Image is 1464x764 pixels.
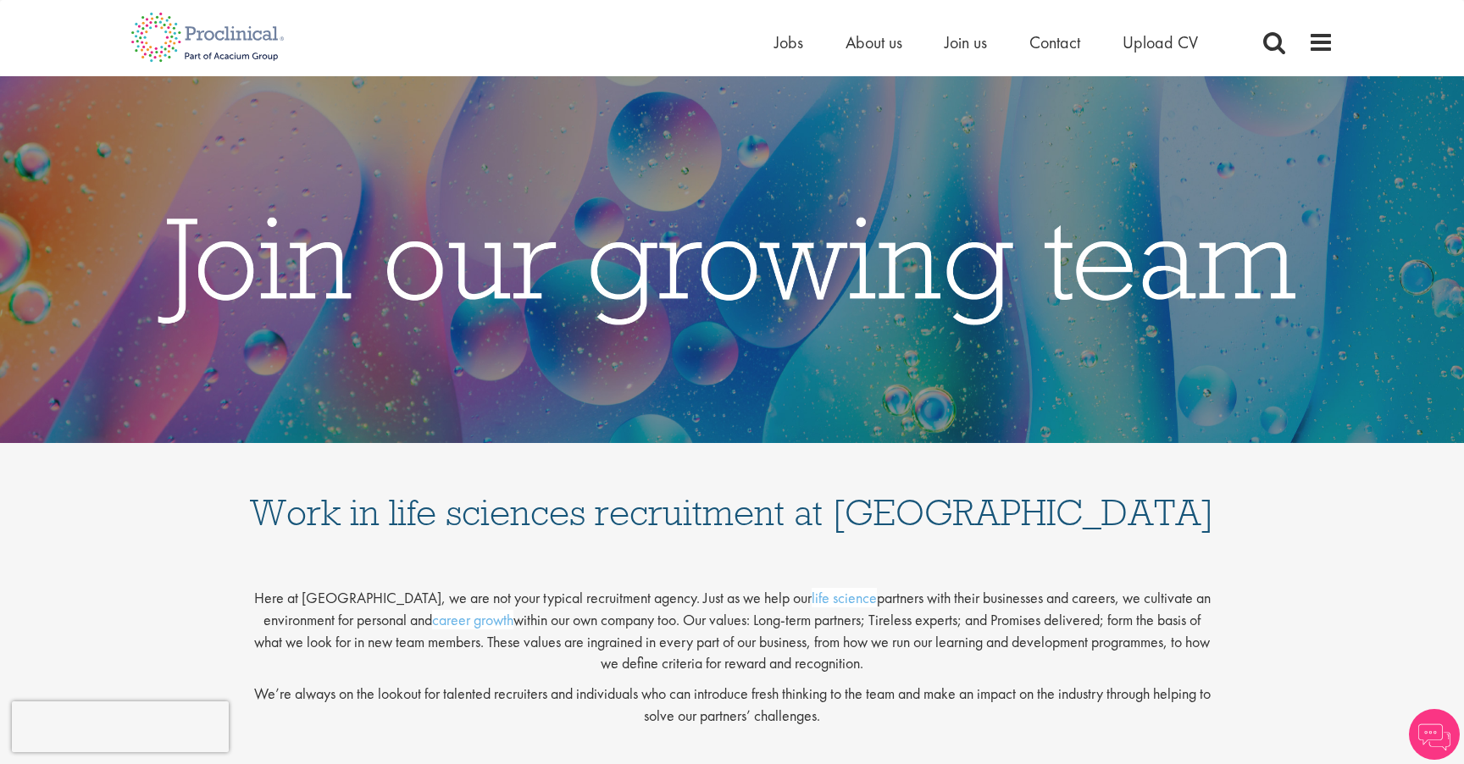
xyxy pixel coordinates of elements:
[249,573,1215,674] p: Here at [GEOGRAPHIC_DATA], we are not your typical recruitment agency. Just as we help our partne...
[1123,31,1198,53] a: Upload CV
[812,588,877,607] a: life science
[1409,709,1460,760] img: Chatbot
[249,460,1215,531] h1: Work in life sciences recruitment at [GEOGRAPHIC_DATA]
[1029,31,1080,53] a: Contact
[846,31,902,53] a: About us
[249,683,1215,726] p: We’re always on the lookout for talented recruiters and individuals who can introduce fresh think...
[432,610,513,629] a: career growth
[12,701,229,752] iframe: reCAPTCHA
[774,31,803,53] a: Jobs
[945,31,987,53] a: Join us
